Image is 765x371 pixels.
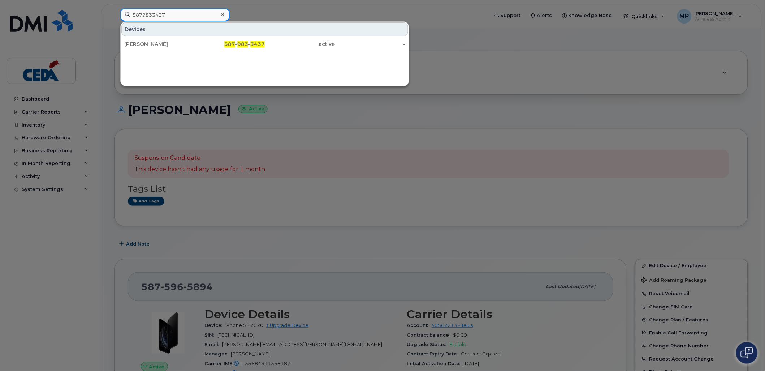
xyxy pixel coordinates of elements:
[237,41,248,47] span: 983
[741,347,753,359] img: Open chat
[121,22,408,36] div: Devices
[335,40,406,48] div: -
[195,40,265,48] div: - -
[250,41,265,47] span: 3437
[124,40,195,48] div: [PERSON_NAME]
[224,41,235,47] span: 587
[121,38,408,51] a: [PERSON_NAME]587-983-3437active-
[265,40,335,48] div: active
